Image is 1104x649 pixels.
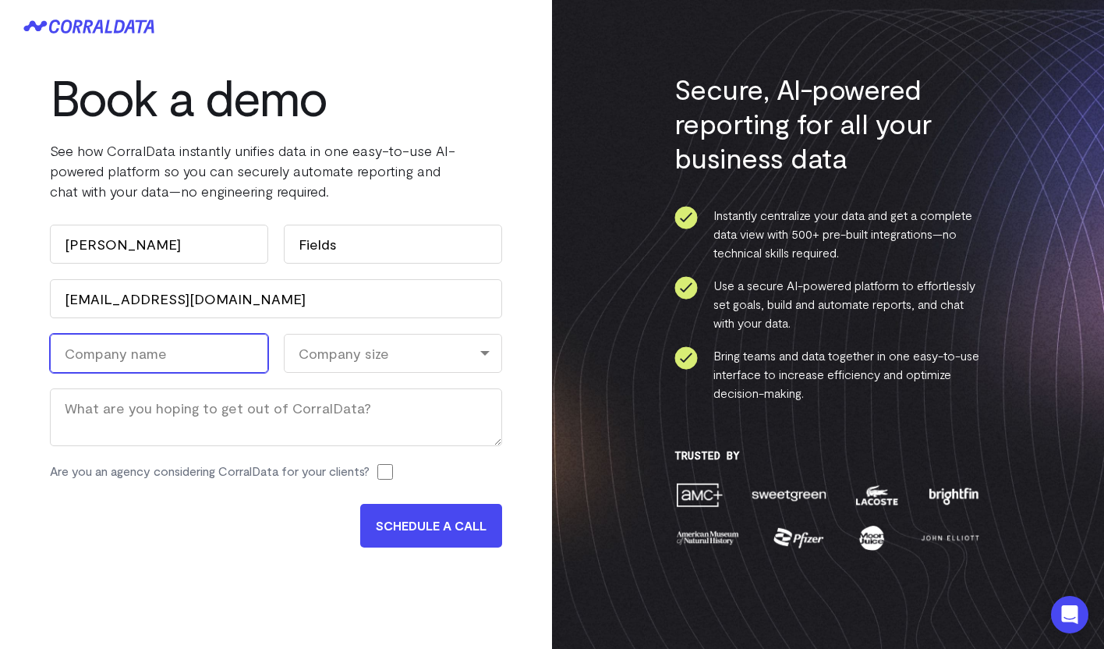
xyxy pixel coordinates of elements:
[284,225,502,264] input: Last name
[360,504,502,548] input: SCHEDULE A CALL
[50,225,268,264] input: First name
[674,72,982,175] h3: Secure, AI-powered reporting for all your business data
[284,334,502,373] div: Company size
[674,449,982,462] h3: Trusted By
[674,276,982,332] li: Use a secure AI-powered platform to effortlessly set goals, build and automate reports, and chat ...
[674,206,982,262] li: Instantly centralize your data and get a complete data view with 500+ pre-built integrations—no t...
[50,462,370,481] label: Are you an agency considering CorralData for your clients?
[1051,596,1088,633] div: Open Intercom Messenger
[674,346,982,403] li: Bring teams and data together in one easy-to-use interface to increase efficiency and optimize de...
[50,334,268,373] input: Company name
[50,279,502,318] input: Work email
[50,140,502,201] p: See how CorralData instantly unifies data in one easy-to-use AI-powered platform so you can secur...
[50,69,502,125] h1: Book a demo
